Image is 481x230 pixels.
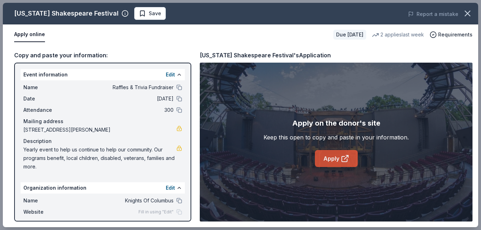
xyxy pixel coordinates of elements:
[200,51,331,60] div: [US_STATE] Shakespeare Festival's Application
[166,70,175,79] button: Edit
[71,196,174,205] span: Knights Of Columbus
[14,27,45,42] button: Apply online
[292,117,380,129] div: Apply on the donor's site
[71,219,174,228] span: [US_EMPLOYER_IDENTIFICATION_NUMBER]
[23,145,176,171] span: Yearly event to help us continue to help our community. Our programs benefit, local children, dis...
[23,137,182,145] div: Description
[23,208,71,216] span: Website
[71,83,174,92] span: Raffles & Trivia Fundraiser
[23,219,71,228] span: EIN
[23,196,71,205] span: Name
[138,209,174,215] span: Fill in using "Edit"
[71,106,174,114] span: 300
[408,10,458,18] button: Report a mistake
[23,94,71,103] span: Date
[21,182,185,194] div: Organization information
[372,30,424,39] div: 2 applies last week
[23,126,176,134] span: [STREET_ADDRESS][PERSON_NAME]
[14,51,191,60] div: Copy and paste your information:
[23,106,71,114] span: Attendance
[23,83,71,92] span: Name
[438,30,472,39] span: Requirements
[333,30,366,40] div: Due [DATE]
[71,94,174,103] span: [DATE]
[21,69,185,80] div: Event information
[430,30,472,39] button: Requirements
[166,184,175,192] button: Edit
[149,9,161,18] span: Save
[264,133,409,142] div: Keep this open to copy and paste in your information.
[14,8,119,19] div: [US_STATE] Shakespeare Festival
[315,150,358,167] a: Apply
[134,7,166,20] button: Save
[23,117,182,126] div: Mailing address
